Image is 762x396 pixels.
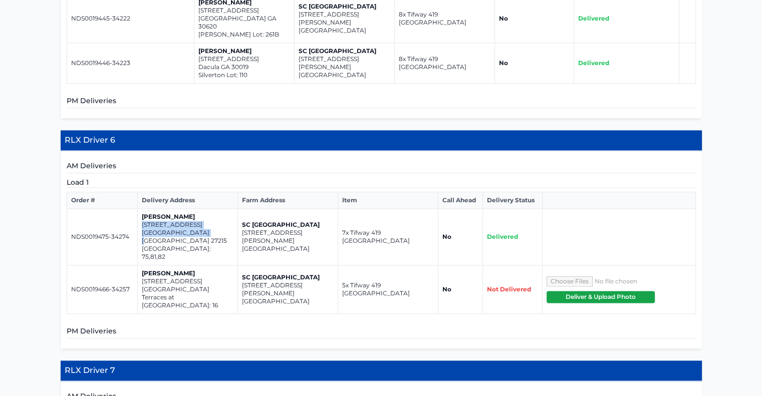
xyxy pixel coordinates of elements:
[67,192,138,209] th: Order #
[299,47,390,55] p: SC [GEOGRAPHIC_DATA]
[338,265,438,314] td: 5x Tifway 419 [GEOGRAPHIC_DATA]
[67,326,696,338] h5: PM Deliveries
[299,11,390,27] p: [STREET_ADDRESS][PERSON_NAME]
[198,15,290,31] p: [GEOGRAPHIC_DATA] GA 30620
[338,192,438,209] th: Item
[142,213,233,221] p: [PERSON_NAME]
[442,233,451,240] strong: No
[499,15,508,22] strong: No
[578,59,609,67] span: Delivered
[142,229,233,245] p: [GEOGRAPHIC_DATA] [GEOGRAPHIC_DATA] 27215
[547,291,655,303] button: Deliver & Upload Photo
[578,15,609,22] span: Delivered
[242,229,334,245] p: [STREET_ADDRESS][PERSON_NAME]
[238,192,338,209] th: Farm Address
[198,31,290,39] p: [PERSON_NAME] Lot: 261B
[198,63,290,71] p: Dacula GA 30019
[71,285,134,293] p: NDS0019466-34257
[242,297,334,305] p: [GEOGRAPHIC_DATA]
[442,285,451,293] strong: No
[299,3,390,11] p: SC [GEOGRAPHIC_DATA]
[142,277,233,285] p: [STREET_ADDRESS]
[198,55,290,63] p: [STREET_ADDRESS]
[338,209,438,265] td: 7x Tifway 419 [GEOGRAPHIC_DATA]
[299,27,390,35] p: [GEOGRAPHIC_DATA]
[242,245,334,253] p: [GEOGRAPHIC_DATA]
[242,221,334,229] p: SC [GEOGRAPHIC_DATA]
[394,43,494,84] td: 8x Tifway 419 [GEOGRAPHIC_DATA]
[67,161,696,173] h5: AM Deliveries
[299,55,390,71] p: [STREET_ADDRESS][PERSON_NAME]
[142,285,233,293] p: [GEOGRAPHIC_DATA]
[299,71,390,79] p: [GEOGRAPHIC_DATA]
[499,59,508,67] strong: No
[71,233,134,241] p: NDS0019475-34274
[242,273,334,281] p: SC [GEOGRAPHIC_DATA]
[198,7,290,15] p: [STREET_ADDRESS]
[61,360,702,381] h4: RLX Driver 7
[71,15,190,23] p: NDS0019445-34222
[71,59,190,67] p: NDS0019446-34223
[67,177,696,188] h5: Load 1
[487,233,518,240] span: Delivered
[198,71,290,79] p: Silverton Lot: 110
[487,285,531,293] span: Not Delivered
[61,130,702,151] h4: RLX Driver 6
[198,47,290,55] p: [PERSON_NAME]
[142,293,233,309] p: Terraces at [GEOGRAPHIC_DATA]: 16
[483,192,543,209] th: Delivery Status
[142,221,233,229] p: [STREET_ADDRESS]
[67,96,696,108] h5: PM Deliveries
[438,192,483,209] th: Call Ahead
[142,245,233,261] p: [GEOGRAPHIC_DATA]: 75,81,82
[242,281,334,297] p: [STREET_ADDRESS][PERSON_NAME]
[142,269,233,277] p: [PERSON_NAME]
[138,192,238,209] th: Delivery Address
